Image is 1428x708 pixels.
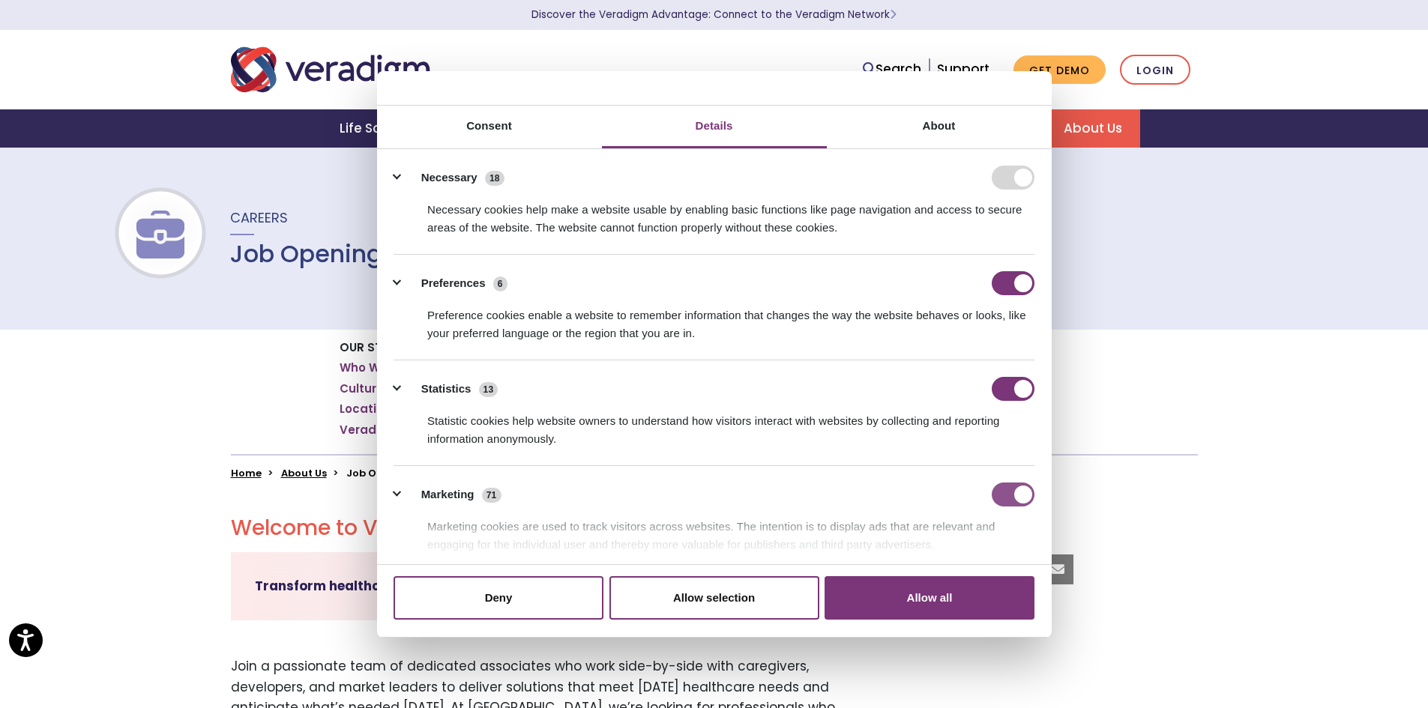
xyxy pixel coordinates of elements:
[421,169,477,187] label: Necessary
[322,109,446,148] a: Life Sciences
[825,576,1034,620] button: Allow all
[421,381,472,398] label: Statistics
[340,360,411,375] a: Who We Are
[394,166,513,190] button: Necessary (18)
[230,208,288,227] span: Careers
[255,577,717,595] strong: Transform healthcare and enable smarter care for millions of people.
[863,59,921,79] a: Search
[231,515,843,541] h2: Welcome to Veradigm
[230,240,396,268] h1: Job Openings
[890,7,897,22] span: Learn More
[1120,55,1190,85] a: Login
[394,190,1034,237] div: Necessary cookies help make a website usable by enabling basic functions like page navigation and...
[421,486,475,503] label: Marketing
[231,466,262,480] a: Home
[394,482,510,506] button: Marketing (71)
[231,45,437,94] img: Veradigm logo
[602,106,827,148] a: Details
[531,7,897,22] a: Discover the Veradigm Advantage: Connect to the Veradigm NetworkLearn More
[377,106,602,148] a: Consent
[340,402,398,417] a: Locations
[394,576,603,620] button: Deny
[394,377,507,401] button: Statistics (13)
[394,506,1034,554] div: Marketing cookies are used to track visitors across websites. The intention is to display ads tha...
[281,466,327,480] a: About Us
[340,381,455,396] a: Culture and Values
[609,576,819,620] button: Allow selection
[937,60,989,78] a: Support
[421,275,486,292] label: Preferences
[1046,109,1140,148] a: About Us
[1013,55,1106,85] a: Get Demo
[340,423,452,438] a: Veradigm Network
[394,401,1034,448] div: Statistic cookies help website owners to understand how visitors interact with websites by collec...
[394,295,1034,342] div: Preference cookies enable a website to remember information that changes the way the website beha...
[394,271,516,295] button: Preferences (6)
[827,106,1052,148] a: About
